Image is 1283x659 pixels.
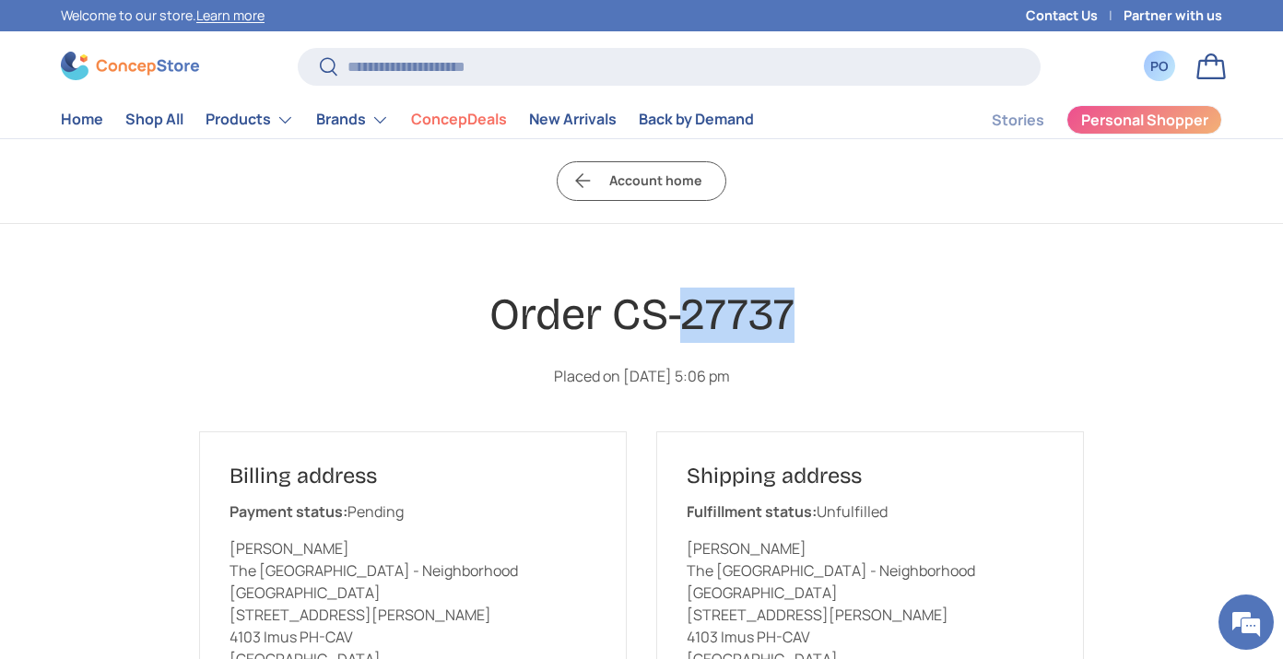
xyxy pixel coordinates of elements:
span: We're online! [107,206,254,393]
p: Pending [230,500,596,523]
summary: Products [194,101,305,138]
strong: Payment status: [230,501,347,522]
textarea: Type your message and hit 'Enter' [9,453,351,517]
strong: Fulfillment status: [687,501,817,522]
a: PO [1139,46,1180,87]
a: Contact Us [1026,6,1124,26]
p: Welcome to our store. [61,6,265,26]
h2: Shipping address [687,462,1053,490]
a: New Arrivals [529,101,617,137]
nav: Primary [61,101,754,138]
div: PO [1149,56,1170,76]
a: Shop All [125,101,183,137]
img: ConcepStore [61,52,199,80]
p: Placed on [DATE] 5:06 pm [199,365,1084,387]
a: Partner with us [1124,6,1222,26]
a: Home [61,101,103,137]
p: Unfulfilled [687,500,1053,523]
div: Chat with us now [96,103,310,127]
a: ConcepDeals [411,101,507,137]
h1: Order CS-27737 [199,288,1084,343]
a: Personal Shopper [1066,105,1222,135]
a: Learn more [196,6,265,24]
a: Stories [992,102,1044,138]
h2: Billing address [230,462,596,490]
span: Personal Shopper [1081,112,1208,127]
summary: Brands [305,101,400,138]
div: Minimize live chat window [302,9,347,53]
nav: Secondary [948,101,1222,138]
a: Account home [557,161,726,201]
a: Back by Demand [639,101,754,137]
